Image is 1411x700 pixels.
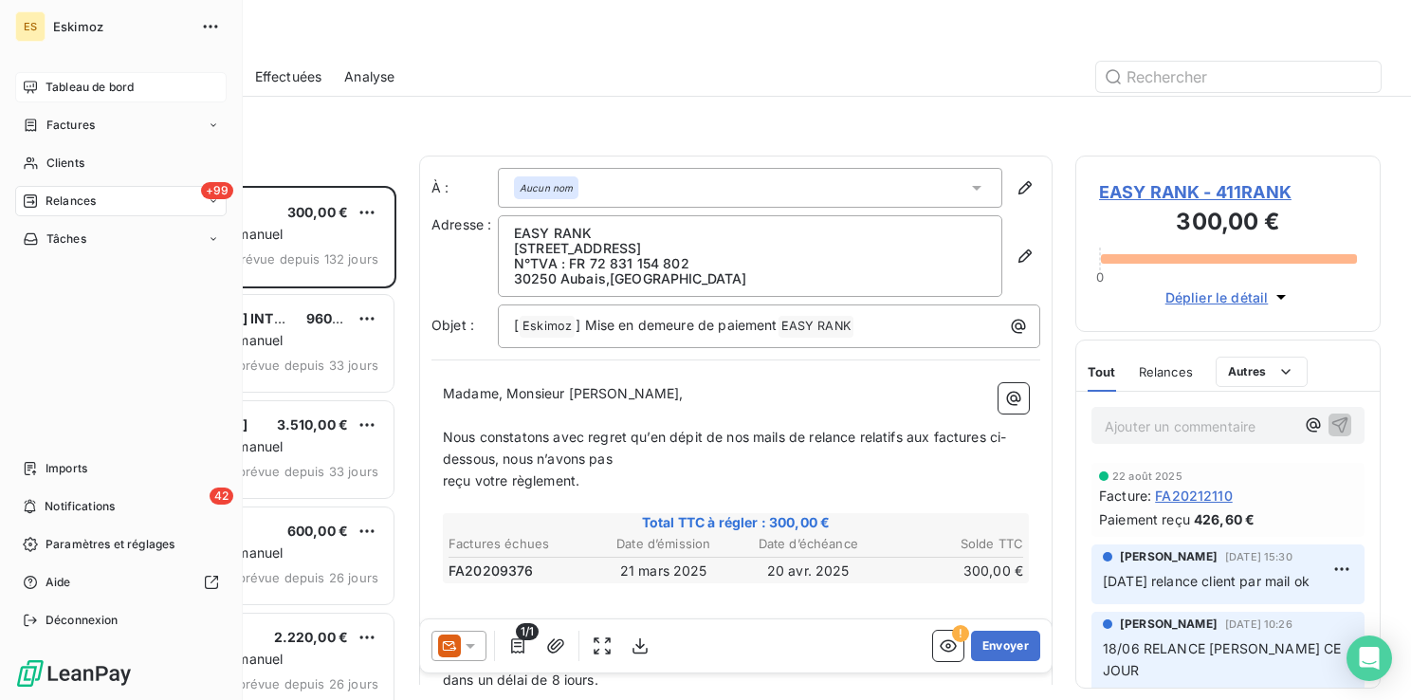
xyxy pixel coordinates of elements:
[737,561,880,581] td: 20 avr. 2025
[1216,357,1308,387] button: Autres
[1120,548,1218,565] span: [PERSON_NAME]
[344,67,394,86] span: Analyse
[431,178,498,197] label: À :
[1160,286,1297,308] button: Déplier le détail
[46,574,71,591] span: Aide
[277,416,349,433] span: 3.510,00 €
[91,186,396,700] div: grid
[306,310,367,326] span: 960,00 €
[520,181,573,194] em: Aucun nom
[1099,486,1151,506] span: Facture :
[210,488,233,505] span: 42
[1347,636,1392,681] div: Open Intercom Messenger
[46,79,134,96] span: Tableau de bord
[514,317,519,333] span: [
[446,513,1026,532] span: Total TTC à régler : 300,00 €
[46,612,119,629] span: Déconnexion
[1103,573,1310,589] span: [DATE] relance client par mail ok
[514,241,986,256] p: [STREET_ADDRESS]
[1099,179,1357,205] span: EASY RANK - 411RANK
[1099,509,1190,529] span: Paiement reçu
[287,204,348,220] span: 300,00 €
[1225,618,1292,630] span: [DATE] 10:26
[1096,269,1104,285] span: 0
[1139,364,1193,379] span: Relances
[46,155,84,172] span: Clients
[53,19,190,34] span: Eskimoz
[46,230,86,248] span: Tâches
[46,117,95,134] span: Factures
[1088,364,1116,379] span: Tout
[238,464,378,479] span: prévue depuis 33 jours
[449,562,534,580] span: FA20209376
[238,676,378,691] span: prévue depuis 26 jours
[443,672,598,688] span: dans un délai de 8 jours.
[1155,486,1233,506] span: FA20212110
[274,629,349,645] span: 2.220,00 €
[443,472,579,488] span: reçu votre règlement.
[46,460,87,477] span: Imports
[233,251,378,267] span: prévue depuis 132 jours
[593,561,736,581] td: 21 mars 2025
[1120,616,1218,633] span: [PERSON_NAME]
[971,631,1040,661] button: Envoyer
[238,358,378,373] span: prévue depuis 33 jours
[1112,470,1182,482] span: 22 août 2025
[576,317,777,333] span: ] Mise en demeure de paiement
[443,429,1006,467] span: Nous constatons avec regret qu’en dépit de nos mails de relance relatifs aux factures ci-dessous,...
[287,523,348,539] span: 600,00 €
[15,658,133,689] img: Logo LeanPay
[46,193,96,210] span: Relances
[1194,509,1255,529] span: 426,60 €
[1099,205,1357,243] h3: 300,00 €
[1225,551,1292,562] span: [DATE] 15:30
[134,310,361,326] span: [PERSON_NAME] INTERNATIONAL
[255,67,322,86] span: Effectuées
[593,534,736,554] th: Date d’émission
[15,11,46,42] div: ES
[514,256,986,271] p: N°TVA : FR 72 831 154 802
[779,316,853,338] span: EASY RANK
[1165,287,1269,307] span: Déplier le détail
[1096,62,1381,92] input: Rechercher
[514,271,986,286] p: 30250 Aubais , [GEOGRAPHIC_DATA]
[520,316,575,338] span: Eskimoz
[15,567,227,598] a: Aide
[514,226,986,241] p: EASY RANK
[882,534,1025,554] th: Solde TTC
[431,317,474,333] span: Objet :
[443,385,684,401] span: Madame, Monsieur [PERSON_NAME],
[238,570,378,585] span: prévue depuis 26 jours
[737,534,880,554] th: Date d’échéance
[201,182,233,199] span: +99
[882,561,1025,581] td: 300,00 €
[448,534,591,554] th: Factures échues
[45,498,115,515] span: Notifications
[431,216,491,232] span: Adresse :
[46,536,174,553] span: Paramètres et réglages
[516,623,539,640] span: 1/1
[1103,640,1346,678] span: 18/06 RELANCE [PERSON_NAME] CE JOUR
